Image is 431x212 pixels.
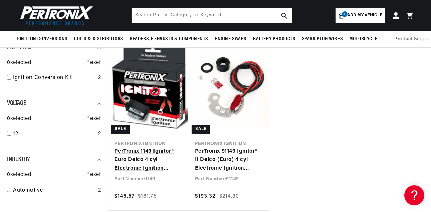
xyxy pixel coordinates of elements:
[13,130,95,139] a: 12
[349,36,377,43] span: Motorcycle
[215,36,246,43] span: Engine Swaps
[17,4,94,27] img: Pertronix
[71,31,126,47] summary: Coils & Distributors
[87,59,101,67] span: Reset
[87,171,101,179] span: Reset
[342,11,348,17] span: 1
[115,147,182,173] a: PerTronix 1149 Ignitor® Euro Delco 4 cyl Electronic Ignition Conversion Kit
[13,186,95,195] a: Automotive
[302,36,343,43] span: Spark Plug Wires
[17,31,71,47] summary: Ignition Conversions
[195,147,262,173] a: PerTronix 91149 Ignitor® II Delco (Euro) 4 cyl Electronic Ignition Conversion Kit
[98,130,101,139] div: 2
[336,8,385,23] a: 1Add my vehicle
[253,36,295,43] span: Battery Products
[126,31,211,47] summary: Headers, Exhausts & Components
[348,12,382,19] span: Add my vehicle
[346,31,381,47] summary: Motorcycle
[299,31,346,47] summary: Spark Plug Wires
[7,59,31,67] span: 0 selected
[7,171,31,179] span: 0 selected
[13,74,95,83] a: Ignition Conversion Kit
[98,186,101,195] div: 2
[211,31,250,47] summary: Engine Swaps
[130,36,208,43] span: Headers, Exhausts & Components
[87,115,101,123] span: Reset
[7,100,26,107] span: Voltage
[74,36,123,43] span: Coils & Distributors
[132,8,292,23] input: Search Part #, Category or Keyword
[17,36,67,43] span: Ignition Conversions
[250,31,299,47] summary: Battery Products
[98,74,101,83] div: 2
[7,115,31,123] span: 0 selected
[277,8,292,23] button: search button
[7,156,30,163] span: Industry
